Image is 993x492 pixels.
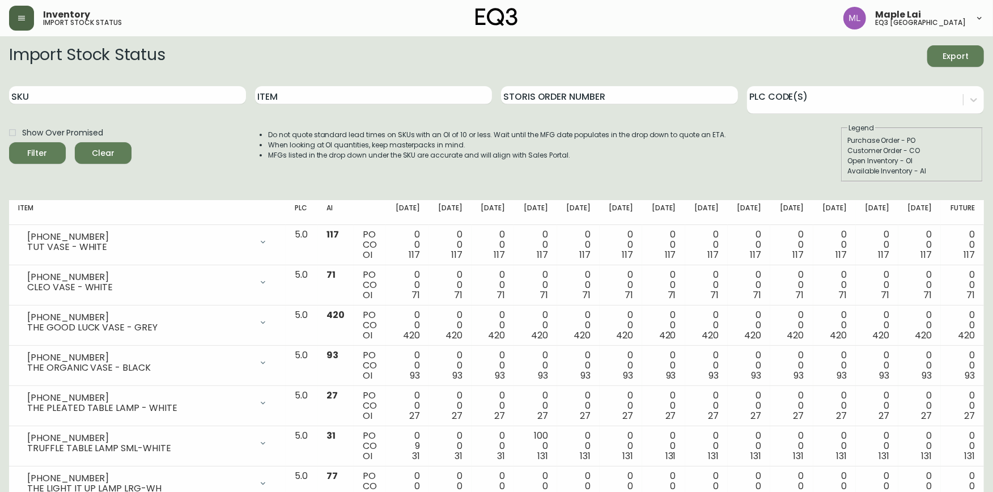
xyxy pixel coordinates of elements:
span: 117 [579,248,591,261]
div: 0 0 [822,431,847,461]
span: 71 [326,268,336,281]
div: [PHONE_NUMBER]TUT VASE - WHITE [18,230,277,255]
div: 0 0 [481,230,505,260]
h2: Import Stock Status [9,45,165,67]
span: 420 [830,329,847,342]
div: 0 0 [694,431,719,461]
span: 420 [531,329,548,342]
span: 420 [616,329,633,342]
span: 131 [708,449,719,463]
div: 0 0 [481,310,505,341]
span: 420 [403,329,420,342]
th: AI [317,200,354,225]
div: 0 0 [523,350,548,381]
span: 27 [537,409,548,422]
div: THE PLEATED TABLE LAMP - WHITE [27,403,252,413]
div: 0 0 [737,270,761,300]
div: 0 0 [481,431,505,461]
span: 420 [574,329,591,342]
span: 131 [580,449,591,463]
div: Customer Order - CO [847,146,977,156]
div: 0 0 [737,431,761,461]
span: Maple Lai [875,10,921,19]
div: Open Inventory - OI [847,156,977,166]
span: 27 [622,409,633,422]
span: 93 [794,369,804,382]
div: 0 0 [822,350,847,381]
div: 0 0 [822,310,847,341]
div: 0 0 [438,350,462,381]
span: 71 [924,289,932,302]
span: 71 [796,289,804,302]
span: 27 [665,409,676,422]
div: 0 0 [865,431,889,461]
span: 117 [326,228,339,241]
div: 0 0 [438,230,462,260]
div: 0 0 [566,230,591,260]
div: 0 0 [523,391,548,421]
span: OI [363,449,372,463]
span: 93 [837,369,847,382]
div: 0 0 [651,391,676,421]
th: [DATE] [813,200,856,225]
div: 0 0 [609,270,633,300]
div: 0 0 [694,270,719,300]
div: 0 0 [779,350,804,381]
div: 0 0 [566,310,591,341]
div: 0 0 [907,310,932,341]
div: 0 9 [395,431,419,461]
div: 0 0 [609,350,633,381]
div: [PHONE_NUMBER] [27,272,252,282]
li: When looking at OI quantities, keep masterpacks in mind. [268,140,726,150]
span: 93 [922,369,932,382]
span: 117 [451,248,462,261]
div: 0 0 [438,310,462,341]
div: PO CO [363,391,377,421]
div: 0 0 [438,431,462,461]
div: Filter [28,146,48,160]
th: [DATE] [472,200,514,225]
span: 117 [537,248,548,261]
div: Purchase Order - PO [847,135,977,146]
span: 31 [455,449,462,463]
th: [DATE] [557,200,600,225]
img: 61e28cffcf8cc9f4e300d877dd684943 [843,7,866,29]
div: 0 0 [609,391,633,421]
div: 0 0 [481,350,505,381]
th: [DATE] [514,200,557,225]
div: 0 0 [395,310,419,341]
span: 71 [540,289,548,302]
span: 27 [580,409,591,422]
img: logo [476,8,517,26]
button: Export [927,45,984,67]
div: 0 0 [865,230,889,260]
div: 0 0 [822,230,847,260]
span: 420 [488,329,505,342]
th: Future [941,200,984,225]
div: 0 0 [651,310,676,341]
span: 420 [787,329,804,342]
div: PO CO [363,431,377,461]
div: 0 0 [907,431,932,461]
div: 0 0 [651,270,676,300]
span: 117 [494,248,505,261]
legend: Legend [847,123,875,133]
div: 0 0 [950,230,975,260]
span: 420 [958,329,975,342]
td: 5.0 [286,426,317,466]
span: 93 [538,369,548,382]
div: [PHONE_NUMBER] [27,433,252,443]
span: 131 [537,449,548,463]
span: 27 [879,409,889,422]
div: PO CO [363,350,377,381]
th: [DATE] [386,200,428,225]
div: 0 0 [609,230,633,260]
span: 117 [665,248,676,261]
span: 71 [710,289,719,302]
div: 0 0 [737,310,761,341]
span: 27 [836,409,847,422]
div: PO CO [363,310,377,341]
h5: import stock status [43,19,122,26]
span: 27 [964,409,975,422]
span: 117 [835,248,847,261]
